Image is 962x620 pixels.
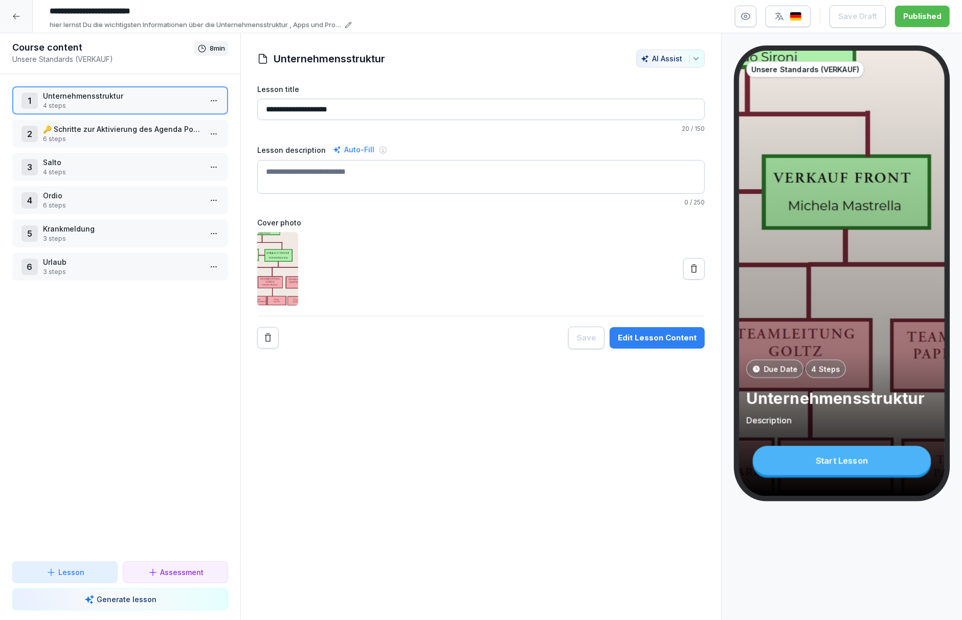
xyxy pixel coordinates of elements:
p: Unsere Standards (VERKAUF) [12,54,194,64]
p: 6 steps [43,201,202,210]
button: Save [568,327,605,349]
div: Published [903,11,942,22]
button: Save Draft [830,5,886,28]
h1: Unternehmensstruktur [274,51,385,66]
div: AI Assist [641,54,700,63]
img: ir3sstdupthg9d0o3hjszfnj.png [257,232,298,306]
p: Unternehmensstruktur [746,388,937,408]
button: Assessment [123,561,228,583]
div: 5 [21,225,38,242]
p: Ordio [43,190,202,201]
p: Urlaub [43,257,202,267]
p: Description [746,415,937,426]
div: 2 [21,126,38,142]
p: / 250 [257,198,705,207]
p: 4 steps [43,101,202,110]
h1: Course content [12,41,194,54]
div: 5Krankmeldung3 steps [12,219,228,247]
p: Due Date [764,363,797,374]
div: 1Unternehmensstruktur4 steps [12,86,228,114]
p: 6 steps [43,134,202,144]
div: 3Salto4 steps [12,153,228,181]
p: 4 steps [43,168,202,177]
p: 4 Steps [811,363,840,374]
button: Generate lesson [12,588,228,610]
div: 1 [21,93,38,109]
div: Auto-Fill [331,144,376,156]
div: 3 [21,159,38,175]
label: Lesson title [257,84,705,95]
p: / 150 [257,124,705,133]
div: 6Urlaub3 steps [12,252,228,281]
p: Generate lesson [97,594,156,605]
p: Salto [43,157,202,168]
span: 0 [684,198,688,206]
p: 8 min [210,43,225,54]
button: Lesson [12,561,118,583]
button: AI Assist [636,50,705,67]
div: 4Ordio6 steps [12,186,228,214]
p: 3 steps [43,267,202,277]
label: Lesson description [257,145,326,155]
p: Lesson [58,567,84,578]
p: Unsere Standards (VERKAUF) [751,64,859,75]
label: Cover photo [257,217,705,228]
img: de.svg [790,12,802,21]
div: 4 [21,192,38,209]
p: 🔑 Schritte zur Aktivierung des Agenda Portals [43,124,202,134]
p: hier lernst Du die wichtigsten Informationen über die Unternehmensstruktur , Apps und Prozesse [50,20,342,30]
p: Unternehmensstruktur [43,90,202,101]
p: Assessment [160,567,204,578]
div: Save [577,332,596,343]
p: Krankmeldung [43,223,202,234]
p: 3 steps [43,234,202,243]
div: 2🔑 Schritte zur Aktivierung des Agenda Portals6 steps [12,120,228,148]
div: Edit Lesson Content [618,332,697,343]
div: 6 [21,259,38,275]
button: Edit Lesson Content [610,327,705,349]
div: Start Lesson [753,446,931,475]
button: Published [895,6,950,27]
button: Remove [257,327,279,349]
div: Save Draft [838,11,877,22]
span: 20 [682,125,689,132]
